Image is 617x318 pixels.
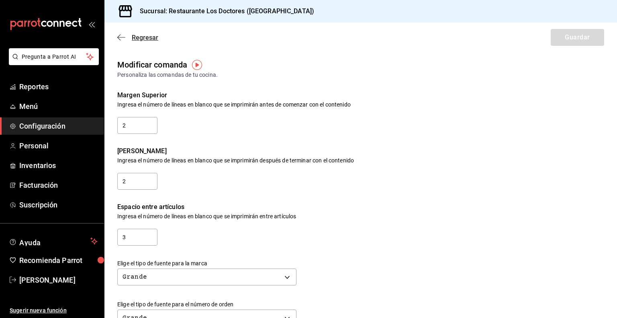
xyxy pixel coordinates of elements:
[117,204,604,210] div: Espacio entre artículos
[10,306,98,315] span: Sugerir nueva función
[117,213,604,219] div: Ingresa el número de líneas en blanco que se imprimirán entre artículos
[117,59,187,71] div: Modificar comanda
[19,236,87,246] span: Ayuda
[19,121,98,131] span: Configuración
[117,71,604,79] div: Personaliza las comandas de tu cocina.
[88,21,95,27] button: open_drawer_menu
[117,261,604,266] label: Elige el tipo de fuente para la marca
[19,101,98,112] span: Menú
[19,275,98,285] span: [PERSON_NAME]
[123,273,147,281] div: Grande
[117,148,604,154] div: [PERSON_NAME]
[192,60,202,70] img: Tooltip marker
[117,158,604,163] div: Ingresa el número de líneas en blanco que se imprimirán después de terminar con el contenido
[19,255,98,266] span: Recomienda Parrot
[6,58,99,67] a: Pregunta a Parrot AI
[19,199,98,210] span: Suscripción
[132,34,158,41] span: Regresar
[117,302,604,307] label: Elige el tipo de fuente para el número de orden
[117,102,604,107] div: Ingresa el número de líneas en blanco que se imprimirán antes de comenzar con el contenido
[19,81,98,92] span: Reportes
[117,34,158,41] button: Regresar
[9,48,99,65] button: Pregunta a Parrot AI
[133,6,314,16] h3: Sucursal: Restaurante Los Doctores ([GEOGRAPHIC_DATA])
[19,140,98,151] span: Personal
[19,180,98,191] span: Facturación
[19,160,98,171] span: Inventarios
[22,53,86,61] span: Pregunta a Parrot AI
[117,92,604,98] div: Margen Superior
